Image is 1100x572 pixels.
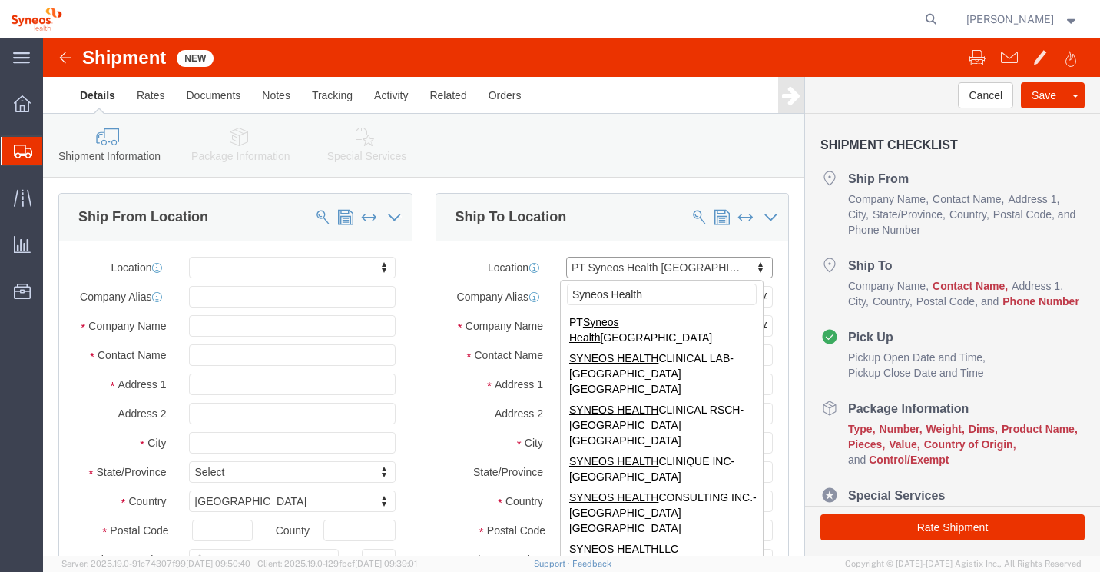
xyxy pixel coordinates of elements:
iframe: FS Legacy Container [43,38,1100,556]
a: Feedback [572,559,611,568]
button: [PERSON_NAME] [966,10,1079,28]
span: Beth Lomax [966,11,1054,28]
img: logo [11,8,62,31]
span: [DATE] 09:39:01 [355,559,417,568]
a: Support [534,559,572,568]
span: [DATE] 09:50:40 [186,559,250,568]
span: Server: 2025.19.0-91c74307f99 [61,559,250,568]
span: Client: 2025.19.0-129fbcf [257,559,417,568]
span: Copyright © [DATE]-[DATE] Agistix Inc., All Rights Reserved [845,557,1082,570]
